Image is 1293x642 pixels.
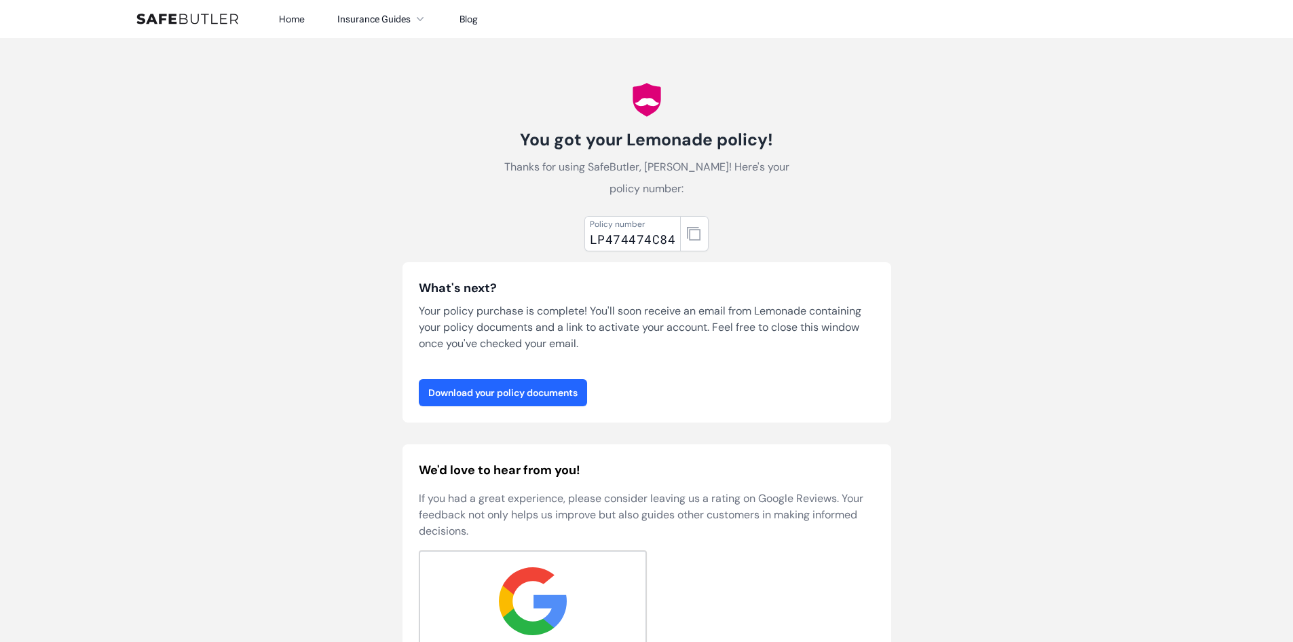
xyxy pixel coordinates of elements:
[419,461,875,480] h2: We'd love to hear from you!
[499,567,567,635] img: google.svg
[419,279,875,298] h3: What's next?
[136,14,238,24] img: SafeButler Text Logo
[460,13,478,25] a: Blog
[590,219,675,230] div: Policy number
[279,13,305,25] a: Home
[337,11,427,27] button: Insurance Guides
[590,230,675,249] div: LP474474C84
[419,303,875,352] p: Your policy purchase is complete! You'll soon receive an email from Lemonade containing your poli...
[419,491,875,539] p: If you had a great experience, please consider leaving us a rating on Google Reviews. Your feedba...
[495,129,799,151] h1: You got your Lemonade policy!
[419,379,587,406] a: Download your policy documents
[495,156,799,200] p: Thanks for using SafeButler, [PERSON_NAME]! Here's your policy number:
